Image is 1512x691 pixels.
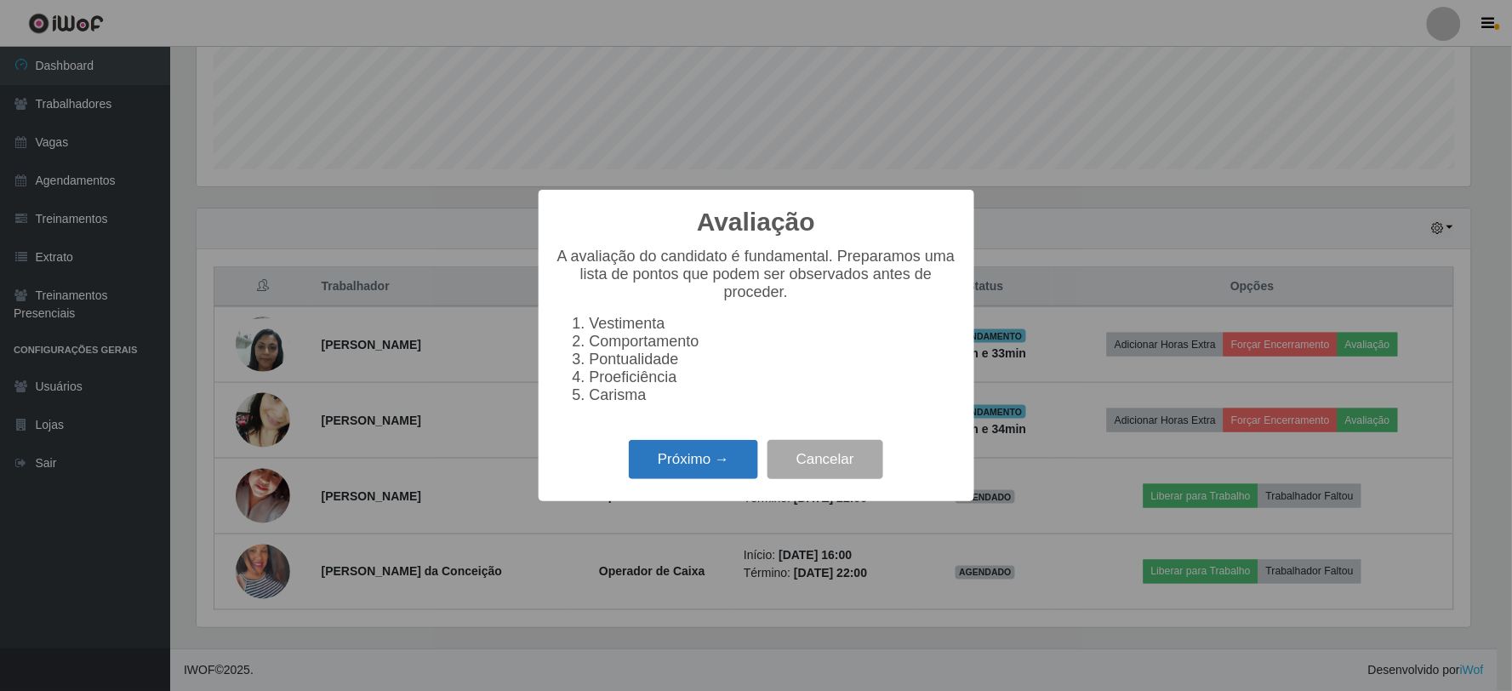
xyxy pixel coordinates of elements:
[697,207,815,237] h2: Avaliação
[556,248,957,301] p: A avaliação do candidato é fundamental. Preparamos uma lista de pontos que podem ser observados a...
[590,315,957,333] li: Vestimenta
[590,351,957,368] li: Pontualidade
[590,333,957,351] li: Comportamento
[767,440,883,480] button: Cancelar
[590,368,957,386] li: Proeficiência
[590,386,957,404] li: Carisma
[629,440,758,480] button: Próximo →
